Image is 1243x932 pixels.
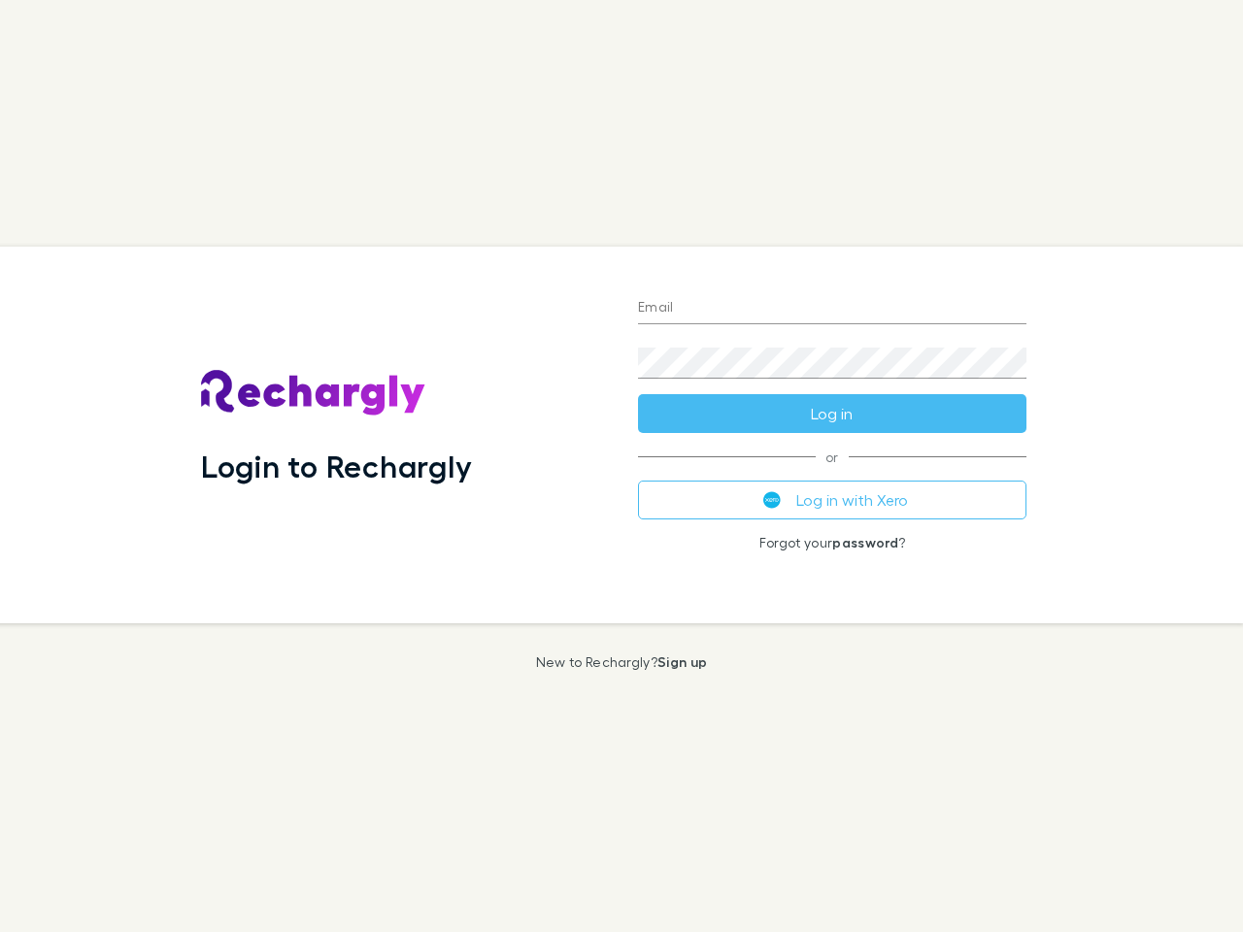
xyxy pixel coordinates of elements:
img: Rechargly's Logo [201,370,426,416]
a: password [832,534,898,550]
p: New to Rechargly? [536,654,708,670]
a: Sign up [657,653,707,670]
span: or [638,456,1026,457]
p: Forgot your ? [638,535,1026,550]
img: Xero's logo [763,491,781,509]
button: Log in [638,394,1026,433]
button: Log in with Xero [638,481,1026,519]
h1: Login to Rechargly [201,448,472,484]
